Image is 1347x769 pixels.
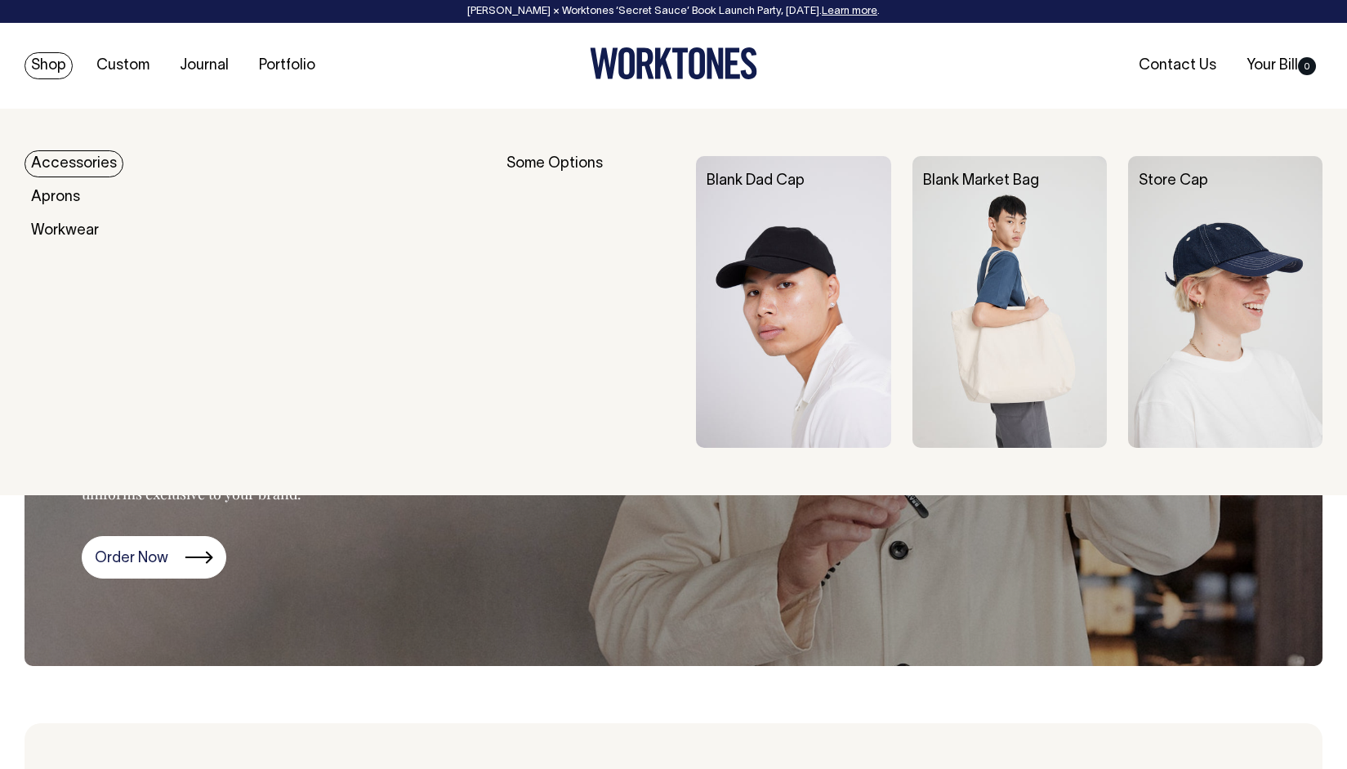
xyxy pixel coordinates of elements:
[1240,52,1322,79] a: Your Bill0
[1132,52,1223,79] a: Contact Us
[25,52,73,79] a: Shop
[173,52,235,79] a: Journal
[506,156,676,448] div: Some Options
[912,156,1107,448] img: Blank Market Bag
[822,7,877,16] a: Learn more
[1128,156,1322,448] img: Store Cap
[1139,174,1208,188] a: Store Cap
[252,52,322,79] a: Portfolio
[707,174,805,188] a: Blank Dad Cap
[25,184,87,211] a: Aprons
[25,150,123,177] a: Accessories
[1298,57,1316,75] span: 0
[696,156,890,448] img: Blank Dad Cap
[82,536,226,579] a: Order Now
[90,52,156,79] a: Custom
[923,174,1039,188] a: Blank Market Bag
[25,217,105,244] a: Workwear
[16,6,1331,17] div: [PERSON_NAME] × Worktones ‘Secret Sauce’ Book Launch Party, [DATE]. .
